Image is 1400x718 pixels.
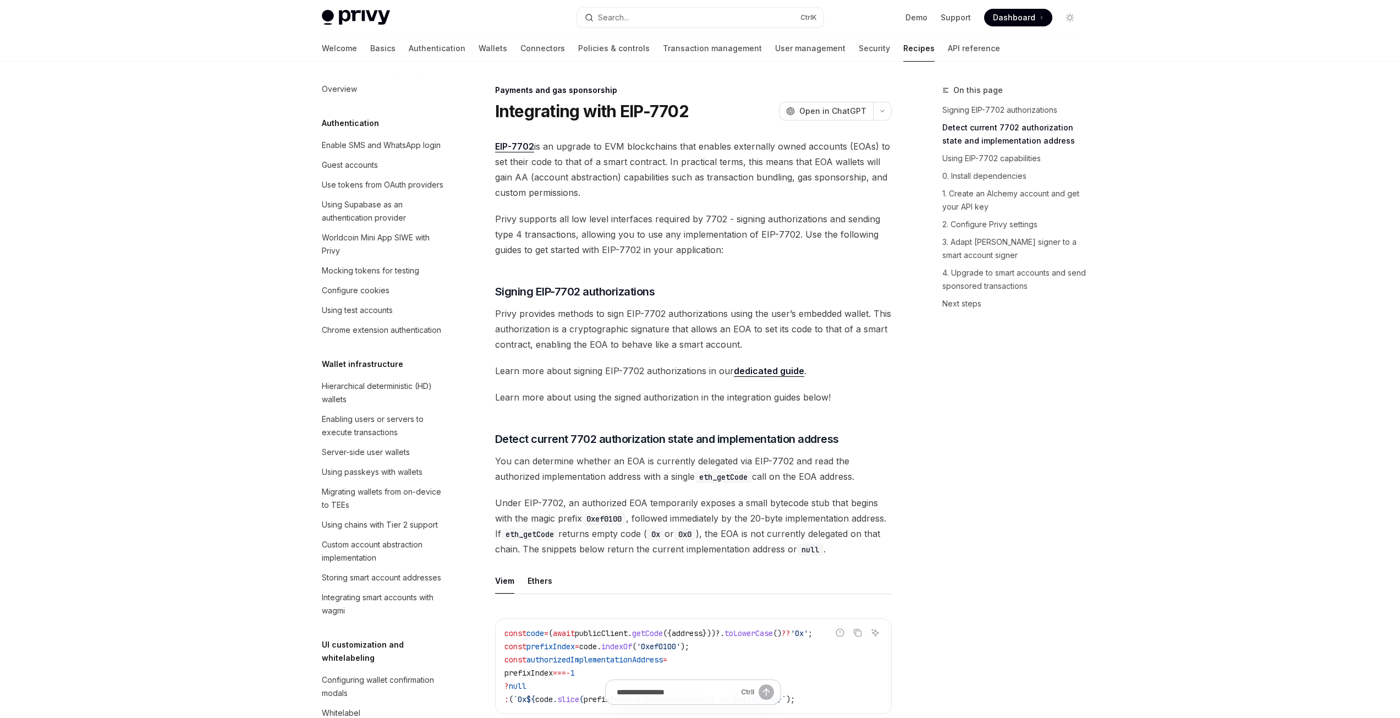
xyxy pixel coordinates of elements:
span: Learn more about using the signed authorization in the integration guides below! [495,390,892,405]
div: Chrome extension authentication [322,324,441,337]
span: ); [680,642,689,651]
span: authorizedImplementationAddress [526,655,663,665]
a: Chrome extension authentication [313,320,454,340]
div: Search... [598,11,629,24]
span: Open in ChatGPT [799,106,866,117]
span: ({ [663,628,672,638]
span: '0x' [790,628,808,638]
span: ( [632,642,636,651]
span: Dashboard [993,12,1035,23]
a: dedicated guide [734,365,804,377]
a: Use tokens from OAuth providers [313,175,454,195]
span: ?? [782,628,790,638]
span: = [663,655,667,665]
button: Send message [759,684,774,700]
span: ( [548,628,553,638]
button: Ask AI [868,626,882,640]
div: Server-side user wallets [322,446,410,459]
div: Using test accounts [322,304,393,317]
a: 4. Upgrade to smart accounts and send sponsored transactions [942,264,1088,295]
code: 0x [647,528,665,540]
a: Configure cookies [313,281,454,300]
div: Enable SMS and WhatsApp login [322,139,441,152]
a: Using test accounts [313,300,454,320]
code: 0xef0100 [582,513,626,525]
a: Signing EIP-7702 authorizations [942,101,1088,119]
h5: Wallet infrastructure [322,358,403,371]
div: Using chains with Tier 2 support [322,518,438,531]
span: indexOf [601,642,632,651]
h5: UI customization and whitelabeling [322,638,454,665]
span: const [504,628,526,638]
div: Use tokens from OAuth providers [322,178,443,191]
span: }))?. [702,628,724,638]
button: Copy the contents from the code block [850,626,865,640]
a: Custom account abstraction implementation [313,535,454,568]
img: light logo [322,10,390,25]
span: - [566,668,570,678]
span: await [553,628,575,638]
a: Using Supabase as an authentication provider [313,195,454,228]
a: Demo [905,12,927,23]
span: Ctrl K [800,13,817,22]
a: Wallets [479,35,507,62]
a: Recipes [903,35,935,62]
a: User management [775,35,846,62]
a: Basics [370,35,396,62]
a: API reference [948,35,1000,62]
code: eth_getCode [501,528,558,540]
div: Configure cookies [322,284,389,297]
a: 3. Adapt [PERSON_NAME] signer to a smart account signer [942,233,1088,264]
div: Using Supabase as an authentication provider [322,198,447,224]
div: Ethers [528,568,552,594]
span: toLowerCase [724,628,773,638]
span: code [579,642,597,651]
a: Guest accounts [313,155,454,175]
button: Report incorrect code [833,626,847,640]
div: Payments and gas sponsorship [495,85,892,96]
div: Mocking tokens for testing [322,264,419,277]
span: publicClient [575,628,628,638]
a: Next steps [942,295,1088,313]
span: = [544,628,548,638]
a: Authentication [409,35,465,62]
span: Detect current 7702 authorization state and implementation address [495,431,839,447]
span: You can determine whether an EOA is currently delegated via EIP-7702 and read the authorized impl... [495,453,892,484]
a: 2. Configure Privy settings [942,216,1088,233]
a: Detect current 7702 authorization state and implementation address [942,119,1088,150]
a: Hierarchical deterministic (HD) wallets [313,376,454,409]
span: Privy supports all low level interfaces required by 7702 - signing authorizations and sending typ... [495,211,892,257]
a: Policies & controls [578,35,650,62]
span: address [672,628,702,638]
span: Signing EIP-7702 authorizations [495,284,655,299]
h5: Authentication [322,117,379,130]
div: Guest accounts [322,158,378,172]
a: Configuring wallet confirmation modals [313,670,454,703]
span: On this page [953,84,1003,97]
a: Using chains with Tier 2 support [313,515,454,535]
a: Support [941,12,971,23]
span: . [597,642,601,651]
div: Storing smart account addresses [322,571,441,584]
a: Dashboard [984,9,1052,26]
a: Overview [313,79,454,99]
span: === [553,668,566,678]
button: Open search [577,8,823,28]
a: Transaction management [663,35,762,62]
div: Overview [322,83,357,96]
div: Custom account abstraction implementation [322,538,447,564]
span: is an upgrade to EVM blockchains that enables externally owned accounts (EOAs) to set their code ... [495,139,892,200]
code: eth_getCode [695,471,752,483]
a: Migrating wallets from on-device to TEEs [313,482,454,515]
span: prefixIndex [526,642,575,651]
a: Connectors [520,35,565,62]
a: Server-side user wallets [313,442,454,462]
div: Using passkeys with wallets [322,465,422,479]
a: Using EIP-7702 capabilities [942,150,1088,167]
span: . [628,628,632,638]
div: Enabling users or servers to execute transactions [322,413,447,439]
a: Mocking tokens for testing [313,261,454,281]
span: const [504,642,526,651]
a: Enabling users or servers to execute transactions [313,409,454,442]
span: Under EIP-7702, an authorized EOA temporarily exposes a small bytecode stub that begins with the ... [495,495,892,557]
